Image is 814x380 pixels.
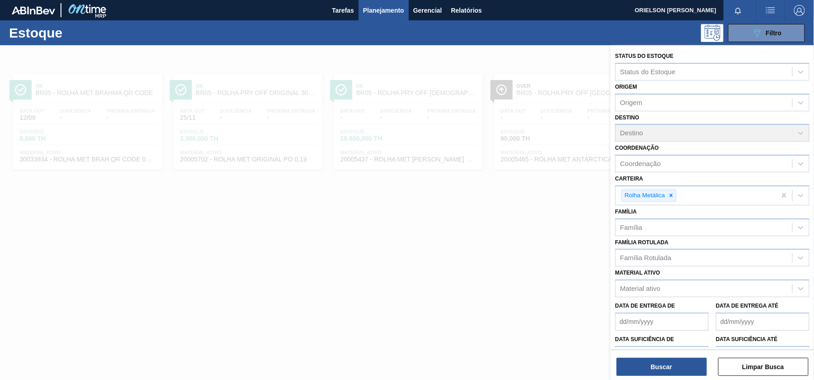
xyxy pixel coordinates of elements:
[9,28,143,38] h1: Estoque
[332,5,354,16] span: Tarefas
[701,24,724,42] div: Pogramando: nenhum usuário selecionado
[766,29,782,37] span: Filtro
[615,84,637,90] label: Origem
[622,190,666,201] div: Rolha Metálica
[615,346,709,364] input: dd/mm/yyyy
[615,239,669,246] label: Família Rotulada
[716,303,779,309] label: Data de Entrega até
[615,53,674,59] label: Status do Estoque
[716,346,809,364] input: dd/mm/yyyy
[615,270,660,276] label: Material ativo
[615,336,674,342] label: Data suficiência de
[620,285,660,293] div: Material ativo
[615,313,709,331] input: dd/mm/yyyy
[724,4,753,17] button: Notificações
[615,114,639,121] label: Destino
[620,68,676,76] div: Status do Estoque
[728,24,805,42] button: Filtro
[12,6,55,14] img: TNhmsLtSVTkK8tSr43FrP2fwEKptu5GPRR3wAAAABJRU5ErkJggg==
[765,5,776,16] img: userActions
[413,5,442,16] span: Gerencial
[615,209,637,215] label: Família
[620,99,642,106] div: Origem
[620,223,642,231] div: Família
[620,254,671,262] div: Família Rotulada
[615,145,659,151] label: Coordenação
[716,336,778,342] label: Data suficiência até
[716,313,809,331] input: dd/mm/yyyy
[363,5,404,16] span: Planejamento
[794,5,805,16] img: Logout
[615,303,675,309] label: Data de Entrega de
[615,176,643,182] label: Carteira
[620,160,661,168] div: Coordenação
[451,5,482,16] span: Relatórios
